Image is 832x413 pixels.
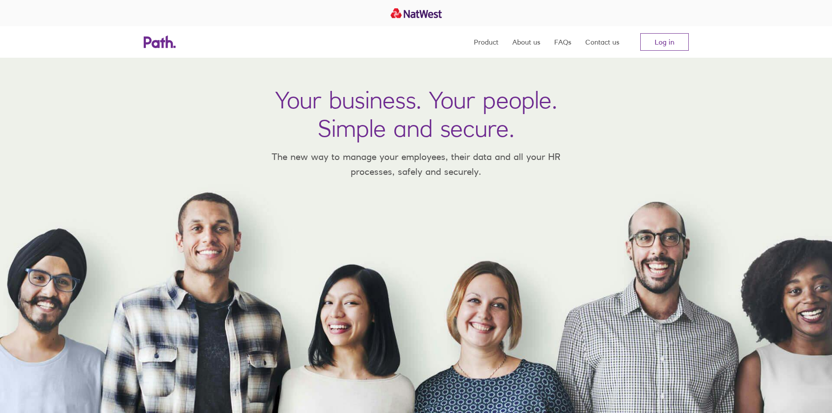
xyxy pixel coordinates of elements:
a: FAQs [554,26,571,58]
a: About us [512,26,540,58]
a: Product [474,26,498,58]
a: Log in [640,33,689,51]
p: The new way to manage your employees, their data and all your HR processes, safely and securely. [259,149,573,179]
h1: Your business. Your people. Simple and secure. [275,86,557,142]
a: Contact us [585,26,619,58]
